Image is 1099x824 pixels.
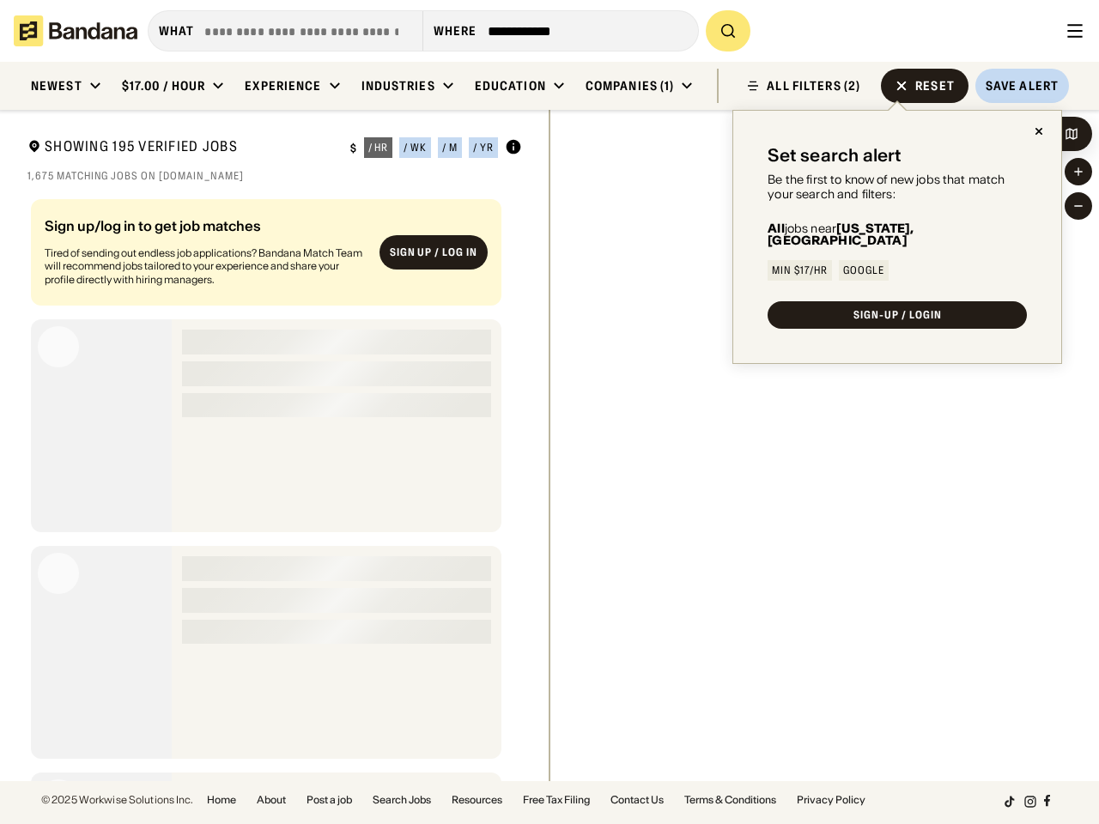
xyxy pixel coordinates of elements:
img: Bandana logotype [14,15,137,46]
div: $ [350,142,357,155]
a: Home [207,795,236,805]
div: Google [843,265,884,276]
div: / hr [368,142,389,153]
a: Post a job [307,795,352,805]
b: [US_STATE], [GEOGRAPHIC_DATA] [768,221,914,248]
div: grid [27,192,522,781]
div: what [159,23,194,39]
a: Resources [452,795,502,805]
a: Terms & Conditions [684,795,776,805]
div: Where [434,23,477,39]
div: Sign up / Log in [390,246,477,260]
div: Reset [915,80,955,92]
div: ALL FILTERS (2) [767,80,860,92]
div: Min $17/hr [772,265,828,276]
a: About [257,795,286,805]
div: © 2025 Workwise Solutions Inc. [41,795,193,805]
div: 1,675 matching jobs on [DOMAIN_NAME] [27,169,522,183]
div: SIGN-UP / LOGIN [853,310,941,320]
div: / wk [404,142,427,153]
div: Newest [31,78,82,94]
div: Experience [245,78,321,94]
div: / m [442,142,458,153]
div: Save Alert [986,78,1059,94]
a: Privacy Policy [797,795,865,805]
div: Tired of sending out endless job applications? Bandana Match Team will recommend jobs tailored to... [45,246,366,287]
a: Free Tax Filing [523,795,590,805]
div: Showing 195 Verified Jobs [27,137,337,159]
div: Be the first to know of new jobs that match your search and filters: [768,173,1027,202]
div: / yr [473,142,494,153]
div: Education [475,78,546,94]
b: All [768,221,784,236]
div: Companies (1) [586,78,675,94]
div: Industries [361,78,435,94]
div: Sign up/log in to get job matches [45,219,366,246]
div: $17.00 / hour [122,78,206,94]
div: jobs near [768,222,1027,246]
a: Contact Us [610,795,664,805]
a: Search Jobs [373,795,431,805]
div: Set search alert [768,145,902,166]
